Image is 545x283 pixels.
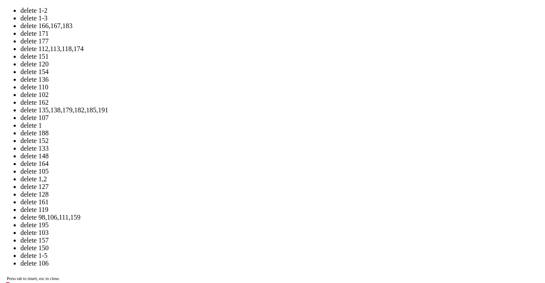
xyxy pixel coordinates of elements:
[20,244,542,252] li: delete 150
[3,46,434,50] x-row: | 152 | HOT:Wallet246 | 225.866608 | 0.05 | [DATE] - 02:54 | Successful Claim: Next claim 24h 0m ...
[3,25,434,29] x-row: | 147 | HOT:Wallet241 | 231.111708 | 0.05 | [DATE] - 04:41 | Successful Claim: Next claim 24h 0m ...
[3,93,434,97] x-row: | 163 | HOT:Wallet257 | 238.108231 | 0.05 | [DATE] - 04:59 | Original wait time 15h 4m to fill - ...
[3,37,434,42] x-row: | 150 | HOT:Wallet244 | 224.738727 | 0.05 | [DATE] - 06:01 | Successful Claim: Next claim 24h 0m ...
[20,76,542,83] li: delete 136
[20,206,542,214] li: delete 119
[3,114,434,118] x-row: | 168 | HOT:Wallet262 | 237.903758 | 0.05 | [DATE] - 23:46 | Original wait time 21h 40m to fill -...
[20,30,542,37] li: delete 171
[3,182,434,186] x-row: | 184 | HOT:Wallet278 | 237.545994 | 0.05 | [DATE] - 23:15 | Original wait time 20h 41m to fill -...
[3,123,434,127] x-row: | 170 | HOT:Wallet264 | 238.032818 | 0.05 | [DATE] - 03:44 | Successful Claim: Next claim 24h 0m ...
[3,33,434,37] x-row: | 149 | HOT:Wallet243 | 230.745826 | 0.05 | [DATE] - 11:30 | Successful Claim: Next claim 24h 0m ...
[3,208,434,212] x-row: | 190 | HOT:Wallet284 | 226.262624 | 0.05 | [DATE] - 22:35 | Original wait time 20h 37m to fill -...
[3,42,434,46] x-row: | 151 | HOT:Wallet245 | 225.229299 | 0.05 | [DATE] - 07:55 | Successful Claim: Next claim 24h 0m ...
[20,45,542,53] li: delete 112,113,118,174
[3,84,434,89] x-row: | 161 | HOT:Wallet255 | 236.26594 | 0.05 | [DATE] - 00:56 | Original wait time 22h 48m to fill - ...
[3,101,434,106] x-row: | 165 | HOT:Wallet259 | 238.097382 | 0.05 | [DATE] - 06:01 | Successful Claim: Next claim 24h 0m ...
[3,157,434,161] x-row: | 178 | HOT:Wallet272 | 237.778909 | 0.05 | [DATE] - 02:09 | Successful Claim: Next claim 24h 0m ...
[20,229,542,237] li: delete 103
[3,71,434,76] x-row: | 158 | HOT:Wallet252 | None | | None | None |
[3,152,434,157] x-row: | 177 | HOT:Wallet271 | 238.161257 | 0.05 | [DATE] - 06:20 | Successful Claim: Next claim 24h 0m ...
[20,183,542,191] li: delete 127
[3,63,434,67] x-row: | 156 | HOT:Wallet250 | 230.390462 | 0.05 | [DATE] - 11:44 | Successful Claim: Next claim 24h 0m ...
[3,220,434,225] x-row: | 193 | HOT:Wallet287 | 237.207066 | 0.05 | [DATE] - 23:08 | Original wait time 20h 47m to fill -...
[3,106,434,110] x-row: | 166 | HOT:Wallet260 | 236.397126 | 0.05 | [DATE] - 03:59 | Successful Claim: Next claim 24h 0m ...
[3,3,434,8] x-row: | 142 | HOT:Wallet236 | 231.262124 | 0.05 | [DATE] - 00:20 | Original wait time 22h 31m to fill -...
[3,225,434,229] x-row: | 194 | HOT:Wallet288 | 237.161712 | 0.05 | [DATE] - 04:33 | Successful Claim: Next claim 24h 0m ...
[3,76,434,80] x-row: | 159 | HOT:Wallet253 | 235.037345 | 0.05 | [DATE] - 04:11 | Successful Claim: Next claim 24h 0m ...
[3,216,434,220] x-row: | 192 | HOT:Wallet286 | 237.508959 | 0.05 | [DATE] - 05:49 | Successful Claim: Next claim 24h 0m ...
[20,122,542,129] li: delete 1
[20,114,542,122] li: delete 107
[20,191,542,198] li: delete 128
[3,191,434,195] x-row: | 186 | HOT:Wallet280 | 237.911669 | 0.05 | [DATE] - 02:59 | Successful Claim: Next claim 24h 0m ...
[20,198,542,206] li: delete 161
[3,237,434,242] x-row: | 197 | HOT:Wallet291 | None | | None | None |
[7,276,60,281] span: Press tab to insert, esc to close.
[20,99,542,106] li: delete 162
[3,59,434,63] x-row: | 155 | HOT:Wallet249 | 231.832049 | 0.05 | [DATE] - 04:37 | Successful Claim: Next claim 24h 0m ...
[20,137,542,145] li: delete 152
[3,199,434,203] x-row: | 188 | HOT:Wallet282 | 215.264831 | 0.05 | [DATE] - 03:27 | Successful Claim: Next claim 24h 0m ...
[3,97,434,101] x-row: | 164 | HOT:Wallet258 | 238.281647 | 0.05 | [DATE] - 07:11 | Successful Claim: Next claim 24h 0m ...
[3,140,434,144] x-row: | 174 | HOT:Wallet268 | 237.4371 | 0.05 | [DATE] - 04:57 | Original wait time 2h 2m to fill - 122...
[3,50,434,54] x-row: | 153 | HOT:Wallet247 | 225.496816 | 0.05 | [DATE] - 02:32 | Successful Claim: Next claim 24h 0m ...
[20,221,542,229] li: delete 195
[3,16,434,20] x-row: | 145 | HOT:Wallet239 | 234.362597 | 0.05 | [DATE] - 05:50 | Successful Claim: Next claim 24h 0m ...
[3,118,434,123] x-row: | 169 | HOT:Wallet263 | 238.056002 | 0.05 | [DATE] - 06:57 | Successful Claim: Next claim 24h 0m ...
[3,131,434,135] x-row: | 172 | HOT:Wallet266 | 238.066257 | 0.05 | [DATE] - 08:53 | Successful Claim: Next claim 24h 0m ...
[20,106,542,114] li: delete 135,138,179,182,185,191
[20,68,542,76] li: delete 154
[3,135,434,140] x-row: | 173 | HOT:Wallet267 | 237.848897 | 0.05 | [DATE] - 03:08 | Successful Claim: Next claim 24h 0m ...
[3,8,434,12] x-row: | 143 | HOT:Wallet237 | 227.094587 | 0.05 | [DATE] - 01:18 | Original wait time 23h 19m to fill -...
[3,80,434,84] x-row: | 160 | HOT:Wallet254 | 235.015237 | 0.05 | [DATE] - 02:59 | Successful Claim: Next claim 24h 0m ...
[20,152,542,160] li: delete 148
[20,260,542,267] li: delete 106
[3,127,434,131] x-row: | 171 | HOT:Wallet265 | 238.071147 | 0.05 | [DATE] - 09:19 | Successful Claim: Next claim 24h 0m ...
[20,145,542,152] li: delete 133
[20,37,542,45] li: delete 177
[3,110,434,114] x-row: | 167 | HOT:Wallet261 | 238.25681 | 0.05 | [DATE] - 08:31 | Successful Claim: Next claim 24h 0m t...
[3,233,434,237] x-row: | 196 | HOT:Wallet290 | 234.473026 | 0.05 | [DATE] - 08:28 | Successful Claim: Next claim 24h 0m ...
[3,178,434,182] x-row: | 183 | HOT:Wallet277 | 238.003558 | 0.05 | [DATE] - 07:13 | Successful Claim: Next claim 24h 0m ...
[3,186,434,191] x-row: | 185 | HOT:Wallet279 | 237.606282 | 0.05 | [DATE] - 04:09 | Successful Claim: Next claim 24h 0m ...
[20,83,542,91] li: delete 110
[20,160,542,168] li: delete 164
[3,144,434,148] x-row: | 175 | HOT:Wallet269 | 234.193012 | 0.05 | [DATE] - 20:53 | Original wait time 18h 55m to fill -...
[20,60,542,68] li: delete 120
[20,22,542,30] li: delete 166,167,183
[20,168,542,175] li: delete 105
[3,203,434,208] x-row: | 189 | HOT:Wallet283 | 223.896944 | 0.05 | [DATE] - 05:15 | Original wait time 2h 13m to fill - ...
[20,14,542,22] li: delete 1-3
[20,237,542,244] li: delete 157
[3,89,434,93] x-row: | 162 | HOT:Wallet256 | 238.07939 | 0.05 | [DATE] - 22:59 | Original wait time 20h 46m to fill - ...
[3,195,434,199] x-row: | 187 | HOT:Wallet281 | 232.779769 | 0.05 | [DATE] - 04:18 | Successful Claim: Next claim 24h 0m ...
[3,67,434,71] x-row: | 157 | HOT:Wallet251 | 234.145025 | 0.05 | [DATE] - 03:46 | Original wait time 58m to fill - 58 ...
[20,175,542,183] li: delete 1,2
[3,169,434,174] x-row: | 181 | HOT:Wallet275 | 237.91928 | 0.05 | [DATE] - 09:17 | Original wait time 6h 26m to fill - 3...
[3,29,434,33] x-row: | 148 | HOT:Wallet242 | 231.266261 | 0.05 | [DATE] - 06:33 | Successful Claim: Next claim 24h 0m ...
[3,242,434,246] x-row: | 198 | HOT:Wallet292 | 235.959693 | 0.05 | [DATE] - 04:54 | Successful Claim: Next claim 24h 0m ...
[3,54,434,59] x-row: | 154 | HOT:Wallet248 | 225.704794 | 0.05 | [DATE] - 04:46 | Successful Claim: Next claim 24h 0m ...
[3,229,434,233] x-row: | 195 | HOT:Wallet289 | None | | None | None |
[20,53,542,60] li: delete 151
[20,252,542,260] li: delete 1-5
[3,12,434,16] x-row: | 144 | HOT:Wallet238 | 234.280932 | 0.05 | [DATE] - 03:18 | Successful Claim: Next claim 24h 0m ...
[3,161,434,165] x-row: | 179 | HOT:Wallet273 | 237.99 | 0.05 | [DATE] - 07:14 | Successful Claim: Next claim 24h 0m to f...
[3,165,434,169] x-row: | 180 | HOT:Wallet274 | 237.880822 | 0.05 | [DATE] - 02:57 | Successful Claim: Next claim 24h 0m ...
[20,7,542,14] li: delete 1-2
[3,212,434,216] x-row: | 191 | HOT:Wallet285 | None | | None | None |
[20,129,542,137] li: delete 188
[3,20,434,25] x-row: | 146 | HOT:Wallet240 | 233.111186 | 0.05 | [DATE] - 04:28 | Successful Claim: Next claim 24h 0m ...
[3,148,434,152] x-row: | 176 | HOT:Wallet270 | 238.126716 | 0.05 | [DATE] - 10:12 | Successful Claim: Next claim 24h 0m ...
[20,91,542,99] li: delete 102
[3,174,434,178] x-row: | 182 | HOT:Wallet276 | 237.659088 | 0.05 | [DATE] - 02:28 | Successful Claim: Next claim 24h 0m ...
[20,214,542,221] li: delete 98,106,111,159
